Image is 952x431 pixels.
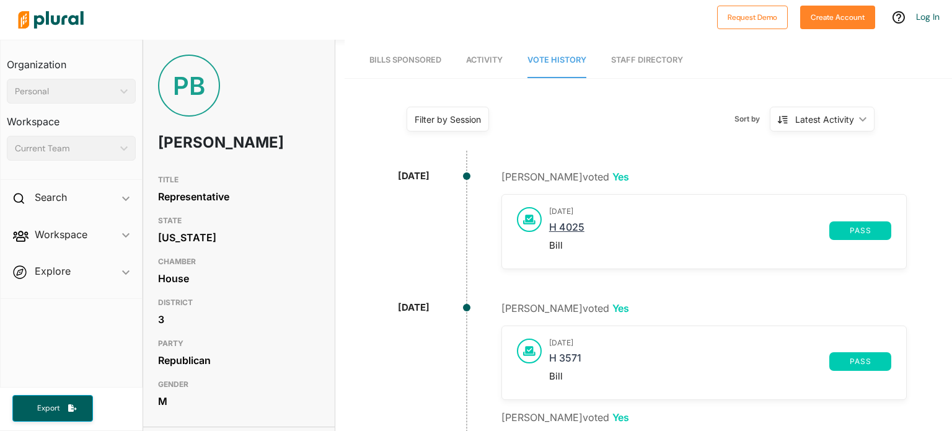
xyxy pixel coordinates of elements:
h1: [PERSON_NAME] [158,124,255,161]
a: Create Account [800,10,875,23]
div: [DATE] [398,301,430,315]
h3: STATE [158,213,320,228]
a: Request Demo [717,10,788,23]
div: [US_STATE] [158,228,320,247]
span: pass [837,227,884,234]
a: Bills Sponsored [369,43,441,78]
a: Log In [916,11,940,22]
a: H 4025 [549,221,829,240]
div: [DATE] [398,169,430,184]
div: Filter by Session [415,113,481,126]
span: Export [29,403,68,414]
h2: Search [35,190,67,204]
div: Current Team [15,142,115,155]
span: Yes [612,171,629,183]
div: PB [158,55,220,117]
span: Yes [612,411,629,424]
div: 3 [158,310,320,329]
span: Activity [466,55,503,64]
h3: CHAMBER [158,254,320,269]
h3: Workspace [7,104,136,131]
button: Create Account [800,6,875,29]
span: Yes [612,302,629,314]
div: Bill [549,371,891,382]
div: Republican [158,351,320,370]
span: Vote History [527,55,586,64]
h3: DISTRICT [158,295,320,310]
div: Representative [158,187,320,206]
div: Bill [549,240,891,251]
span: [PERSON_NAME] voted [501,302,629,314]
h3: PARTY [158,336,320,351]
span: pass [837,358,884,365]
span: Bills Sponsored [369,55,441,64]
div: Personal [15,85,115,98]
div: Latest Activity [795,113,854,126]
a: Staff Directory [611,43,683,78]
h3: [DATE] [549,207,891,216]
button: Export [12,395,93,422]
h3: [DATE] [549,339,891,347]
h3: GENDER [158,377,320,392]
button: Request Demo [717,6,788,29]
span: [PERSON_NAME] voted [501,171,629,183]
a: H 3571 [549,352,829,371]
span: [PERSON_NAME] voted [501,411,629,424]
span: Sort by [734,113,770,125]
h3: TITLE [158,172,320,187]
div: M [158,392,320,411]
a: Activity [466,43,503,78]
div: House [158,269,320,288]
a: Vote History [527,43,586,78]
h3: Organization [7,47,136,74]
